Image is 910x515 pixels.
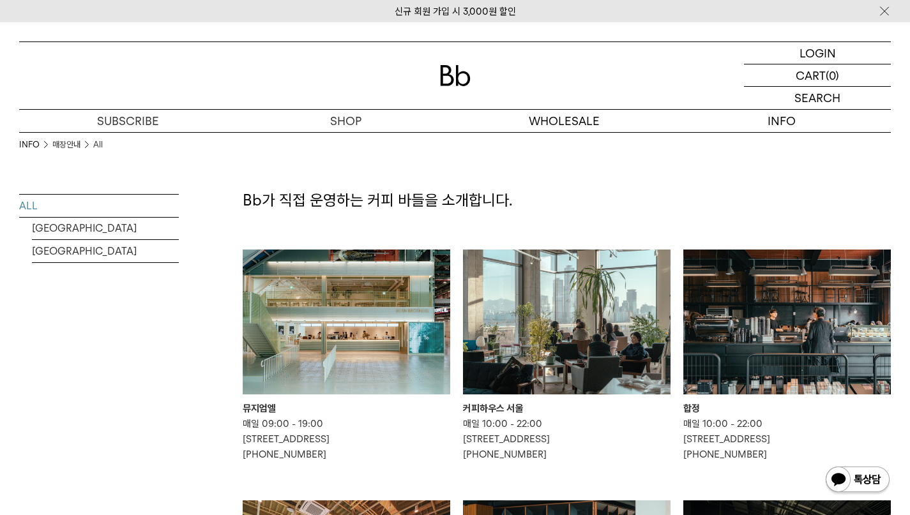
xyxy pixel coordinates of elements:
a: 커피하우스 서울 커피하우스 서울 매일 10:00 - 22:00[STREET_ADDRESS][PHONE_NUMBER] [463,250,671,463]
div: 합정 [683,401,891,416]
li: INFO [19,138,52,151]
a: SHOP [237,110,455,132]
div: 뮤지엄엘 [243,401,450,416]
a: SUBSCRIBE [19,110,237,132]
a: [GEOGRAPHIC_DATA] [32,240,179,262]
img: 커피하우스 서울 [463,250,671,395]
img: 카카오톡 채널 1:1 채팅 버튼 [824,465,891,496]
a: 매장안내 [52,138,80,151]
p: SEARCH [794,87,840,109]
a: 뮤지엄엘 뮤지엄엘 매일 09:00 - 19:00[STREET_ADDRESS][PHONE_NUMBER] [243,250,450,463]
p: 매일 10:00 - 22:00 [STREET_ADDRESS] [PHONE_NUMBER] [463,416,671,462]
a: [GEOGRAPHIC_DATA] [32,217,179,239]
a: ALL [19,195,179,217]
p: LOGIN [800,42,836,64]
img: 뮤지엄엘 [243,250,450,395]
a: CART (0) [744,64,891,87]
a: 합정 합정 매일 10:00 - 22:00[STREET_ADDRESS][PHONE_NUMBER] [683,250,891,463]
div: 커피하우스 서울 [463,401,671,416]
p: 매일 10:00 - 22:00 [STREET_ADDRESS] [PHONE_NUMBER] [683,416,891,462]
p: (0) [826,64,839,86]
p: WHOLESALE [455,110,673,132]
p: Bb가 직접 운영하는 커피 바들을 소개합니다. [243,190,891,211]
a: LOGIN [744,42,891,64]
p: CART [796,64,826,86]
p: 매일 09:00 - 19:00 [STREET_ADDRESS] [PHONE_NUMBER] [243,416,450,462]
a: 신규 회원 가입 시 3,000원 할인 [395,6,516,17]
a: All [93,138,103,151]
img: 합정 [683,250,891,395]
img: 로고 [440,65,471,86]
p: INFO [673,110,891,132]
